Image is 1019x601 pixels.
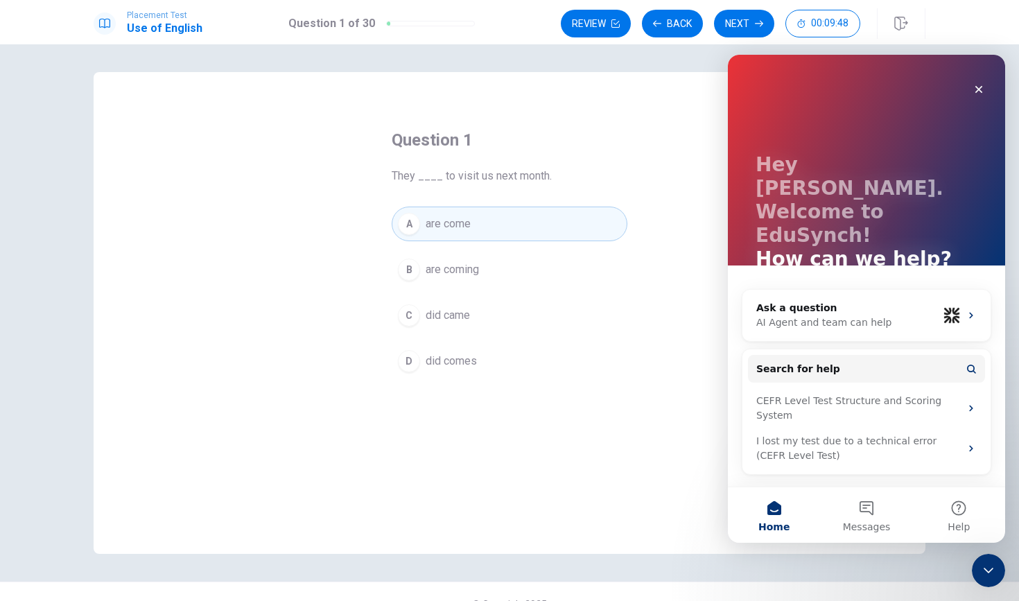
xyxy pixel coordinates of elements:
[398,259,420,281] div: B
[972,554,1005,587] iframe: Intercom live chat
[392,168,627,184] span: They ____ to visit us next month.
[392,207,627,241] button: Aare come
[426,353,477,369] span: did comes
[426,307,470,324] span: did came
[398,213,420,235] div: A
[288,15,375,32] h1: Question 1 of 30
[392,252,627,287] button: Bare coming
[714,10,774,37] button: Next
[728,55,1005,543] iframe: Intercom live chat
[398,304,420,326] div: C
[785,10,860,37] button: 00:09:48
[642,10,703,37] button: Back
[392,344,627,378] button: Ddid comes
[398,350,420,372] div: D
[811,18,848,29] span: 00:09:48
[561,10,631,37] button: Review
[392,129,627,151] h4: Question 1
[426,261,479,278] span: are coming
[426,216,471,232] span: are come
[392,298,627,333] button: Cdid came
[127,10,202,20] span: Placement Test
[127,20,202,37] h1: Use of English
